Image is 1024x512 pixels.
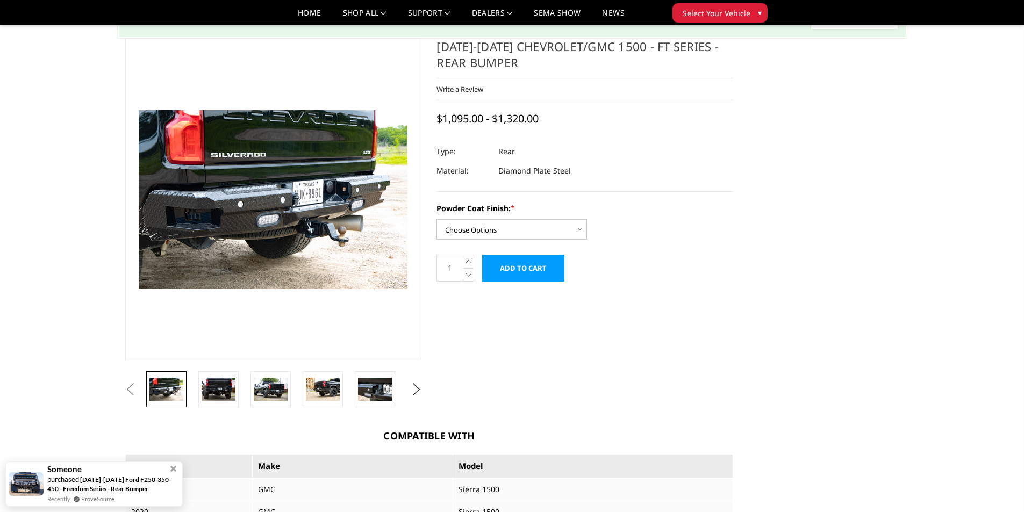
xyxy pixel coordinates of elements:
[534,9,581,25] a: SEMA Show
[125,38,422,360] a: 2019-2025 Chevrolet/GMC 1500 - FT Series - Rear Bumper
[306,378,340,400] img: 2019-2025 Chevrolet/GMC 1500 - FT Series - Rear Bumper
[125,478,253,500] td: 2019
[343,9,386,25] a: shop all
[498,161,571,181] dd: Diamond Plate Steel
[125,429,734,443] h3: Compatible With
[202,378,235,400] img: 2019-2025 Chevrolet/GMC 1500 - FT Series - Rear Bumper
[453,455,733,478] th: Model
[149,378,183,400] img: 2019-2025 Chevrolet/GMC 1500 - FT Series - Rear Bumper
[123,381,139,398] button: Previous
[472,9,513,25] a: Dealers
[436,203,733,214] label: Powder Coat Finish:
[436,84,483,94] a: Write a Review
[81,494,114,503] a: ProveSource
[47,475,79,484] span: purchased
[47,475,171,493] a: [DATE]-[DATE] Ford F250-350-450 - Freedom Series - Rear Bumper
[970,460,1024,512] iframe: Chat Widget
[298,9,321,25] a: Home
[358,378,392,400] img: 2019-2025 Chevrolet/GMC 1500 - FT Series - Rear Bumper
[453,478,733,500] td: Sierra 1500
[758,7,762,18] span: ▾
[602,9,624,25] a: News
[253,478,453,500] td: GMC
[254,378,288,400] img: 2019-2025 Chevrolet/GMC 1500 - FT Series - Rear Bumper
[672,3,768,23] button: Select Your Vehicle
[125,455,253,478] th: Year
[408,381,424,398] button: Next
[436,142,490,161] dt: Type:
[253,455,453,478] th: Make
[408,9,450,25] a: Support
[482,255,564,282] input: Add to Cart
[436,38,733,78] h1: [DATE]-[DATE] Chevrolet/GMC 1500 - FT Series - Rear Bumper
[436,161,490,181] dt: Material:
[9,472,44,495] img: provesource social proof notification image
[47,494,70,503] span: Recently
[683,8,750,19] span: Select Your Vehicle
[436,111,539,126] span: $1,095.00 - $1,320.00
[498,142,515,161] dd: Rear
[47,465,82,474] span: Someone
